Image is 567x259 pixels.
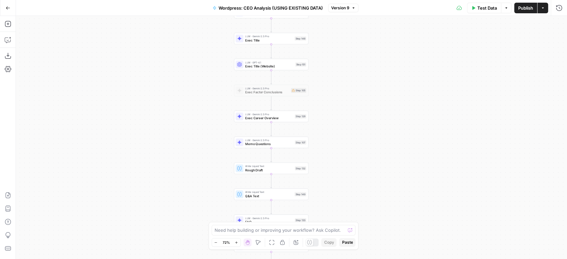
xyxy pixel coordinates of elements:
div: Step 132 [295,166,306,170]
div: Write Liquid TextQ&A TextStep 149 [234,189,308,200]
button: Copy [321,238,336,247]
div: Step 105 [291,88,306,93]
span: Write Liquid Text [245,164,293,168]
g: Edge from step_132 to step_149 [270,174,272,188]
g: Edge from step_148 to step_151 [270,44,272,58]
div: Exec 1 Sentence [234,7,308,19]
div: Step 133 [295,218,306,222]
span: Publish [518,5,533,11]
span: Write Liquid Text [245,190,293,194]
span: LLM · GPT-4.1 [245,60,293,64]
span: FAQ [245,219,293,224]
div: LLM · GPT-4.1Opening ParagraphStep 134 [234,240,308,252]
g: Edge from step_149 to step_133 [270,200,272,214]
span: Version 9 [331,5,349,11]
div: LLM · Gemini 2.5 ProExec Career OverviewStep 129 [234,111,308,122]
span: 72% [223,240,230,245]
span: LLM · Gemini 2.5 Pro [245,138,293,142]
span: Paste [342,239,353,245]
div: Step 129 [295,114,306,119]
button: Test Data [467,3,501,13]
div: LLM · Gemini 2.5 ProExec TitleStep 148 [234,33,308,44]
span: Exec Factor Conclusions [245,90,289,94]
g: Edge from step_131 to step_148 [270,18,272,32]
span: Q&A Text [245,194,293,198]
span: LLM · Gemini 2.5 Pro [245,35,293,39]
div: LLM · Gemini 2.5 ProExec Factor ConclusionsStep 105 [234,85,308,96]
span: Exec Title [245,38,293,43]
button: Publish [514,3,537,13]
div: Step 149 [295,192,306,196]
span: Exec Title (Website) [245,64,293,68]
div: Step 148 [295,37,306,41]
span: LLM · Gemini 2.5 Pro [245,216,293,220]
span: Test Data [477,5,497,11]
g: Edge from step_151 to step_105 [270,70,272,84]
span: Opening Paragraph [245,245,293,250]
span: LLM · Gemini 2.5 Pro [245,112,293,116]
span: Exec Career Overview [245,116,293,120]
span: Wordpress: CEO Analysis (USING EXISTING DATA) [219,5,323,11]
div: LLM · Gemini 2.5 ProMemo QuestionsStep 107 [234,136,308,148]
g: Edge from step_107 to step_132 [270,148,272,162]
div: Write Liquid TextRough DraftStep 132 [234,162,308,174]
div: LLM · Gemini 2.5 ProFAQStep 133 [234,215,308,226]
span: Memo Questions [245,142,293,146]
button: Wordpress: CEO Analysis (USING EXISTING DATA) [209,3,327,13]
button: Paste [339,238,355,247]
span: Rough Draft [245,168,293,172]
span: Exec 1 Sentence [245,12,293,17]
span: LLM · Gemini 2.5 Pro [245,86,289,90]
div: Step 107 [295,140,306,144]
button: Version 9 [328,4,358,12]
div: LLM · GPT-4.1Exec Title (Website)Step 151 [234,59,308,70]
div: Step 151 [295,62,306,67]
span: Copy [324,239,334,245]
g: Edge from step_105 to step_129 [270,96,272,110]
g: Edge from step_129 to step_107 [270,122,272,136]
